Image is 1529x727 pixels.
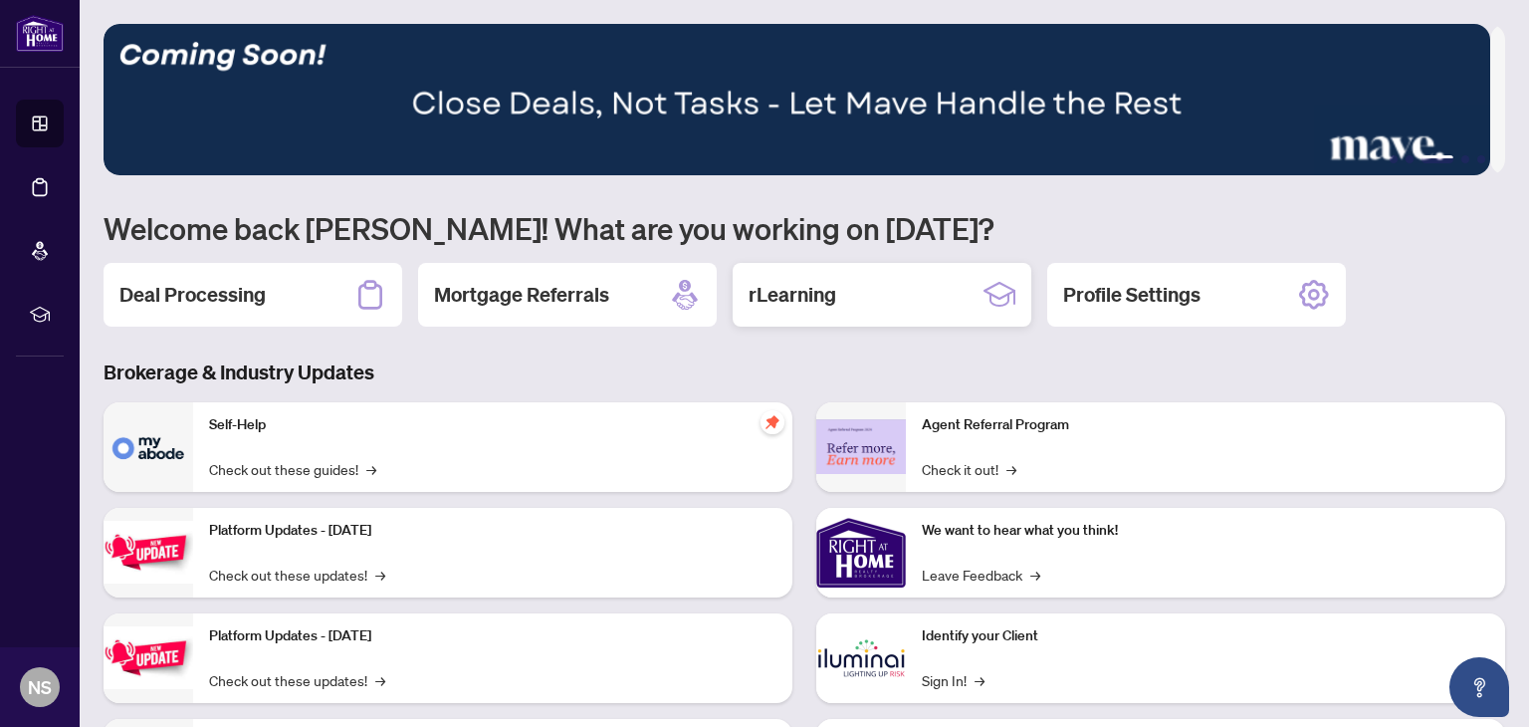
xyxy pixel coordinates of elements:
a: Check it out!→ [922,458,1016,480]
p: We want to hear what you think! [922,520,1489,542]
button: 2 [1406,155,1414,163]
button: 3 [1421,155,1453,163]
button: 5 [1477,155,1485,163]
p: Platform Updates - [DATE] [209,625,776,647]
button: Open asap [1449,657,1509,717]
h2: Mortgage Referrals [434,281,609,309]
button: 4 [1461,155,1469,163]
img: Self-Help [104,402,193,492]
img: Platform Updates - July 21, 2025 [104,521,193,584]
p: Agent Referral Program [922,414,1489,436]
a: Check out these updates!→ [209,564,385,586]
p: Identify your Client [922,625,1489,647]
img: We want to hear what you think! [816,508,906,598]
span: → [1006,458,1016,480]
img: Identify your Client [816,613,906,703]
span: → [366,458,376,480]
span: NS [28,673,52,701]
h1: Welcome back [PERSON_NAME]! What are you working on [DATE]? [104,209,1505,247]
a: Sign In!→ [922,669,984,691]
button: 1 [1390,155,1398,163]
span: → [975,669,984,691]
h2: rLearning [749,281,836,309]
span: → [375,564,385,586]
span: → [375,669,385,691]
p: Self-Help [209,414,776,436]
img: Agent Referral Program [816,419,906,474]
h2: Deal Processing [119,281,266,309]
span: pushpin [761,410,784,434]
a: Check out these guides!→ [209,458,376,480]
a: Leave Feedback→ [922,564,1040,586]
img: Slide 2 [104,24,1490,175]
p: Platform Updates - [DATE] [209,520,776,542]
img: logo [16,15,64,52]
img: Platform Updates - July 8, 2025 [104,626,193,689]
span: → [1030,564,1040,586]
h2: Profile Settings [1063,281,1201,309]
a: Check out these updates!→ [209,669,385,691]
h3: Brokerage & Industry Updates [104,359,1505,386]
